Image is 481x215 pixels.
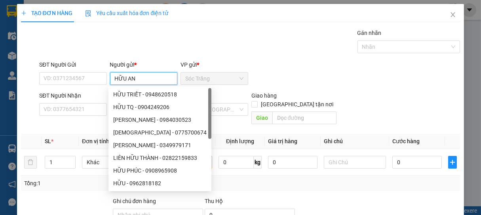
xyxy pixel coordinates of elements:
[205,198,223,204] span: Thu Hộ
[108,126,211,139] div: HỮU THÁI - 0775700674
[268,138,297,144] span: Giá trị hàng
[108,101,211,113] div: HỮU TQ - 0904249206
[108,88,211,101] div: HỮU TRIẾT - 0948620518
[39,91,107,100] div: SĐT Người Nhận
[69,157,74,162] span: up
[185,73,243,84] span: Sóc Trăng
[450,12,456,18] span: close
[226,138,254,144] span: Định lượng
[21,10,72,16] span: TẠO ĐƠN HÀNG
[113,154,207,162] div: LIÊN HỮU THÀNH - 02822159833
[4,53,10,59] span: environment
[392,138,420,144] span: Cước hàng
[268,156,317,169] input: 0
[113,128,207,137] div: [DEMOGRAPHIC_DATA] - 0775700674
[110,60,178,69] div: Người gửi
[181,60,248,69] div: VP gửi
[108,113,211,126] div: HUỲNH HỮU TƯỜNG - 0984030523
[113,90,207,99] div: HỮU TRIẾT - 0948620518
[254,156,262,169] span: kg
[87,156,139,168] span: Khác
[108,164,211,177] div: HỮU PHÚC - 0908965908
[324,156,386,169] input: Ghi Chú
[449,159,457,165] span: plus
[108,177,211,190] div: HỮU - 0962818182
[45,138,51,144] span: SL
[272,111,337,124] input: Dọc đường
[258,100,337,109] span: [GEOGRAPHIC_DATA] tận nơi
[113,103,207,111] div: HỮU TQ - 0904249206
[442,4,464,26] button: Close
[85,10,91,17] img: icon
[113,115,207,124] div: [PERSON_NAME] - 0984030523
[108,139,211,152] div: TRẦN HỮU KHA - 0349979171
[55,53,60,59] span: environment
[321,134,389,149] th: Ghi chú
[113,141,207,150] div: [PERSON_NAME] - 0349979171
[69,163,74,168] span: down
[24,179,186,188] div: Tổng: 1
[24,156,37,169] button: delete
[55,43,105,52] li: VP Quận 8
[113,198,156,204] label: Ghi chú đơn hàng
[67,162,75,168] span: Decrease Value
[82,138,112,144] span: Đơn vị tính
[21,10,27,16] span: plus
[85,10,169,16] span: Yêu cầu xuất hóa đơn điện tử
[113,166,207,175] div: HỮU PHÚC - 0908965908
[357,30,382,36] label: Gán nhãn
[4,4,32,32] img: logo.jpg
[251,111,272,124] span: Giao
[39,60,107,69] div: SĐT Người Gửi
[251,92,277,99] span: Giao hàng
[4,4,115,34] li: Vĩnh Thành (Sóc Trăng)
[113,179,207,188] div: HỮU - 0962818182
[448,156,457,169] button: plus
[108,152,211,164] div: LIÊN HỮU THÀNH - 02822159833
[4,43,55,52] li: VP Sóc Trăng
[67,156,75,162] span: Increase Value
